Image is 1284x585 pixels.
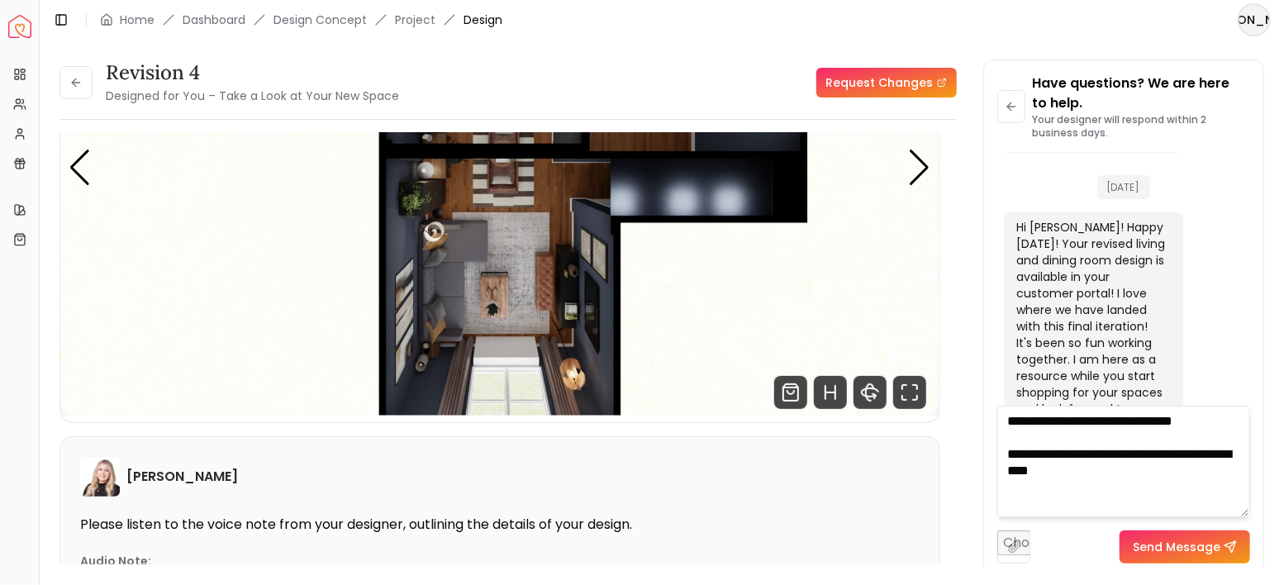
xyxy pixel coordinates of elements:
a: Home [120,12,155,28]
a: Dashboard [183,12,245,28]
button: Send Message [1120,530,1250,564]
span: [PERSON_NAME] [1239,5,1269,35]
p: Have questions? We are here to help. [1032,74,1250,113]
nav: breadcrumb [100,12,502,28]
p: Please listen to the voice note from your designer, outlining the details of your design. [80,516,920,533]
p: Audio Note: [80,553,151,569]
div: Previous slide [69,150,91,186]
small: Designed for You – Take a Look at Your New Space [106,88,399,104]
a: Spacejoy [8,15,31,38]
a: Request Changes [816,68,957,97]
p: Your designer will respond within 2 business days. [1032,113,1250,140]
img: Hannah James [80,457,120,497]
img: Spacejoy Logo [8,15,31,38]
svg: Shop Products from this design [774,376,807,409]
div: Next slide [909,150,931,186]
span: [DATE] [1097,175,1150,199]
span: Design [464,12,502,28]
h6: [PERSON_NAME] [126,467,238,487]
div: Hi [PERSON_NAME]! Happy [DATE]! Your revised living and dining room design is available in your c... [1017,219,1167,450]
svg: Hotspots Toggle [814,376,847,409]
button: [PERSON_NAME] [1238,3,1271,36]
a: Project [395,12,435,28]
li: Design Concept [273,12,367,28]
svg: Fullscreen [893,376,926,409]
h3: Revision 4 [106,59,399,86]
svg: 360 View [854,376,887,409]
